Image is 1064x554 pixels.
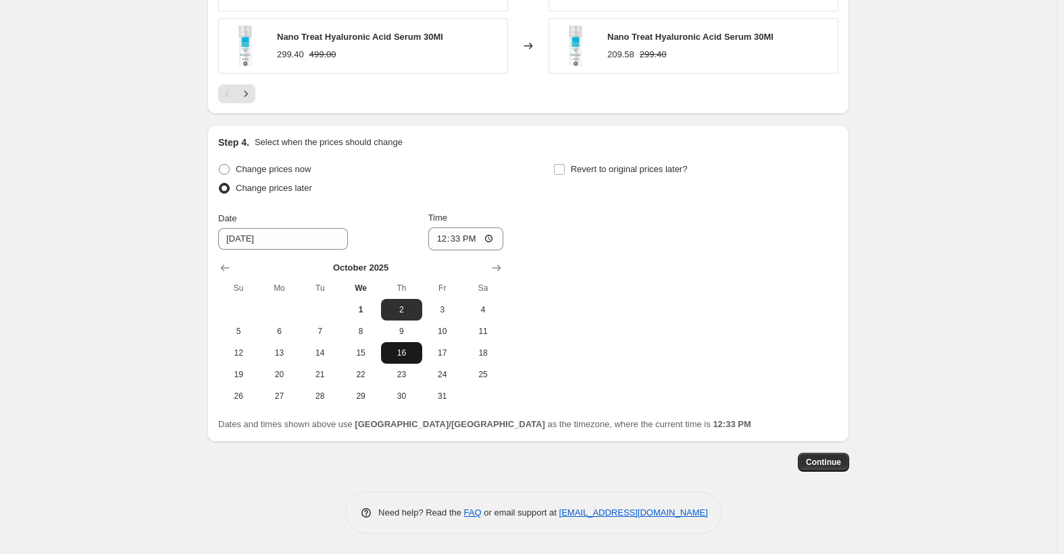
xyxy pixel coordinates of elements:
span: 17 [428,348,457,358]
span: 16 [386,348,416,358]
button: Saturday October 11 2025 [463,321,503,342]
span: Th [386,283,416,294]
span: Date [218,213,236,223]
span: 5 [224,326,253,337]
th: Saturday [463,277,503,299]
th: Friday [422,277,463,299]
span: Nano Treat Hyaluronic Acid Serum 30Ml [607,32,774,42]
a: [EMAIL_ADDRESS][DOMAIN_NAME] [559,507,708,518]
button: Monday October 27 2025 [259,385,299,407]
span: 19 [224,369,253,380]
button: Sunday October 19 2025 [218,364,259,385]
span: 28 [305,391,335,401]
button: Friday October 17 2025 [422,342,463,364]
span: Revert to original prices later? [571,164,688,174]
b: [GEOGRAPHIC_DATA]/[GEOGRAPHIC_DATA] [355,419,544,429]
span: 27 [264,391,294,401]
button: Friday October 24 2025 [422,364,463,385]
span: Time [428,213,447,223]
span: 7 [305,326,335,337]
span: 22 [346,369,376,380]
span: Need help? Read the [378,507,464,518]
button: Wednesday October 15 2025 [340,342,381,364]
th: Tuesday [300,277,340,299]
span: 30 [386,391,416,401]
span: 15 [346,348,376,358]
img: 65863_c4e069cc-023a-4a4d-b6b7-d2f527c6bb2e_80x.webp [556,26,597,66]
button: Wednesday October 22 2025 [340,364,381,385]
span: Sa [468,283,498,294]
button: Next [236,84,255,103]
strike: 499.00 [309,48,336,61]
nav: Pagination [218,84,255,103]
button: Wednesday October 29 2025 [340,385,381,407]
span: 26 [224,391,253,401]
button: Friday October 3 2025 [422,299,463,321]
span: 29 [346,391,376,401]
span: 21 [305,369,335,380]
span: 20 [264,369,294,380]
button: Friday October 31 2025 [422,385,463,407]
span: Fr [428,283,457,294]
span: 10 [428,326,457,337]
span: 11 [468,326,498,337]
div: 299.40 [277,48,304,61]
button: Wednesday October 8 2025 [340,321,381,342]
span: Mo [264,283,294,294]
span: 23 [386,369,416,380]
strike: 299.40 [640,48,667,61]
img: 65863_c4e069cc-023a-4a4d-b6b7-d2f527c6bb2e_80x.webp [226,26,266,66]
input: 12:00 [428,227,504,250]
button: Monday October 13 2025 [259,342,299,364]
span: Su [224,283,253,294]
button: Tuesday October 7 2025 [300,321,340,342]
button: Saturday October 4 2025 [463,299,503,321]
span: 4 [468,304,498,315]
span: 6 [264,326,294,337]
span: 25 [468,369,498,380]
a: FAQ [464,507,482,518]
span: or email support at [482,507,559,518]
button: Tuesday October 21 2025 [300,364,340,385]
span: 1 [346,304,376,315]
button: Monday October 20 2025 [259,364,299,385]
button: Sunday October 12 2025 [218,342,259,364]
span: Change prices now [236,164,311,174]
button: Friday October 10 2025 [422,321,463,342]
button: Thursday October 16 2025 [381,342,422,364]
button: Monday October 6 2025 [259,321,299,342]
button: Sunday October 5 2025 [218,321,259,342]
button: Today Wednesday October 1 2025 [340,299,381,321]
th: Wednesday [340,277,381,299]
span: 13 [264,348,294,358]
button: Sunday October 26 2025 [218,385,259,407]
button: Tuesday October 28 2025 [300,385,340,407]
button: Thursday October 23 2025 [381,364,422,385]
h2: Step 4. [218,136,249,149]
button: Thursday October 9 2025 [381,321,422,342]
span: 12 [224,348,253,358]
span: 14 [305,348,335,358]
th: Monday [259,277,299,299]
div: 209.58 [607,48,634,61]
span: 3 [428,304,457,315]
span: 18 [468,348,498,358]
th: Sunday [218,277,259,299]
span: Continue [806,457,841,468]
p: Select when the prices should change [255,136,403,149]
button: Thursday October 2 2025 [381,299,422,321]
input: 10/1/2025 [218,228,348,250]
span: Dates and times shown above use as the timezone, where the current time is [218,419,751,429]
button: Show previous month, September 2025 [216,258,234,277]
span: Tu [305,283,335,294]
b: 12:33 PM [713,419,751,429]
button: Show next month, November 2025 [487,258,506,277]
span: 24 [428,369,457,380]
button: Tuesday October 14 2025 [300,342,340,364]
button: Saturday October 25 2025 [463,364,503,385]
span: 2 [386,304,416,315]
span: Change prices later [236,183,312,193]
span: Nano Treat Hyaluronic Acid Serum 30Ml [277,32,443,42]
th: Thursday [381,277,422,299]
button: Saturday October 18 2025 [463,342,503,364]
